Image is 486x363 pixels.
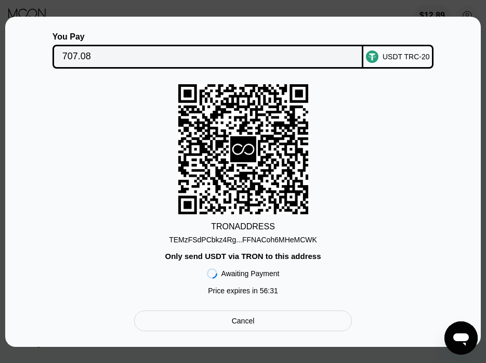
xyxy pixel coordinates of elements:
[169,236,317,244] div: TEMzFSdPCbkz4Rg...FFNACoh6MHeMCWK
[444,321,478,355] iframe: Bouton de lancement de la fenêtre de messagerie
[208,287,278,295] div: Price expires in
[383,53,430,61] div: USDT TRC-20
[21,32,465,69] div: You PayUSDT TRC-20
[165,252,321,261] div: Only send USDT via TRON to this address
[134,310,352,331] div: Cancel
[52,32,364,42] div: You Pay
[211,222,275,231] div: TRON ADDRESS
[232,316,255,326] div: Cancel
[221,269,280,278] div: Awaiting Payment
[169,231,317,244] div: TEMzFSdPCbkz4Rg...FFNACoh6MHeMCWK
[260,287,278,295] span: 56 : 31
